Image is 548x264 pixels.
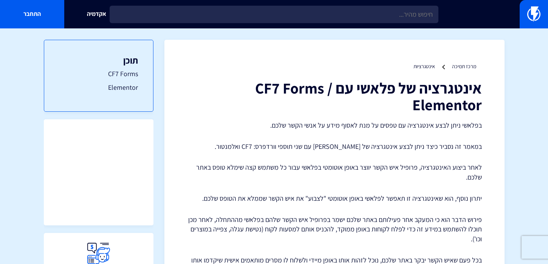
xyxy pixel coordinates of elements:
[110,6,438,23] input: חיפוש מהיר...
[187,80,482,113] h1: אינטגרציה של פלאשי עם CF7 Forms / Elementor
[187,142,482,152] p: במאמר זה נסביר כיצד ניתן לבצע אינטגרציה של [PERSON_NAME] עם שני תוספי וורדפרס: CF7 ואלמנטור.
[59,83,138,92] a: Elementor
[187,215,482,244] p: פירוש הדבר הוא כי המעקב אחר פעילותם באתר שלכם ישמר בפרופיל איש הקשר שלהם בפלאשי מההתחלה, לאחר מכן...
[59,55,138,65] h3: תוכן
[452,63,476,70] a: מרכז תמיכה
[187,120,482,130] p: בפלאשי ניתן לבצע אינטגרציה עם טפסים על מנת לאסוף מידע על אנשי הקשר שלכם.
[59,69,138,79] a: CF7 Forms
[187,162,482,182] p: לאחר ביצוע האינטגרציה, פרופיל איש הקשר יווצר באופן אוטומטי בפלאשי עבור כל משתמש קצה שימלא טופס בא...
[413,63,435,70] a: אינטגרציות
[187,194,482,203] p: יתרון נוסף, הוא שאינטגרציה זו תאפשר לפלאשי באופן אוטומטי "לצבוע" את איש הקשר שממלא את הטופס שלכם.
